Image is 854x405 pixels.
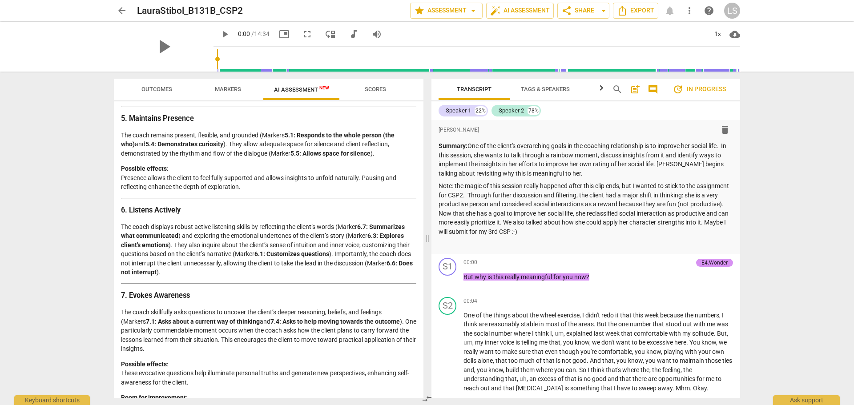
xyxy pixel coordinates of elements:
[616,357,628,364] span: you
[439,126,479,134] span: [PERSON_NAME]
[532,348,545,355] span: that
[503,366,506,373] span: ,
[665,80,733,98] button: Review is in progress
[598,348,632,355] span: comfortable
[645,357,657,364] span: you
[564,385,570,392] span: is
[270,318,400,325] strong: 7.4: Asks to help moving towards the outcome
[543,357,556,364] span: that
[673,357,680,364] span: to
[632,348,635,355] span: ,
[594,330,605,337] span: last
[479,348,495,355] span: want
[503,385,516,392] span: that
[689,339,701,346] span: You
[704,5,714,16] span: help
[584,375,592,382] span: no
[474,366,477,373] span: ,
[722,312,724,319] span: I
[472,339,475,346] span: ,
[302,29,313,40] span: fullscreen
[690,385,693,392] span: .
[489,321,521,328] span: reasonably
[597,321,608,328] span: But
[561,5,594,16] span: Share
[685,348,698,355] span: with
[348,29,359,40] span: audiotrack
[145,140,223,148] strong: 5.4: Demonstrates curiosity
[556,357,562,364] span: is
[579,366,588,373] span: So
[422,393,432,404] span: compare_arrows
[560,339,563,346] span: ,
[463,273,475,281] span: But
[506,366,520,373] span: build
[519,357,536,364] span: much
[614,385,617,392] span: I
[254,250,329,257] strong: 6.1: Customizes questions
[561,5,572,16] span: share
[582,312,585,319] span: I
[646,82,660,96] button: Show/Hide comments
[490,5,501,16] span: auto_fix_high
[707,321,717,328] span: me
[499,106,524,115] div: Speaker 2
[463,330,474,337] span: the
[439,142,467,149] strong: Summary:
[369,26,385,42] button: Volume
[552,330,555,337] span: ,
[647,339,674,346] span: excessive
[695,312,719,319] span: numbers
[141,86,172,92] span: Outcomes
[365,86,386,92] span: Scores
[505,273,521,281] span: really
[488,366,503,373] span: know
[557,3,598,19] button: Share
[572,357,587,364] span: good
[669,330,682,337] span: with
[536,357,543,364] span: of
[563,339,575,346] span: you
[578,321,594,328] span: areas
[121,232,404,249] strong: 6.3: Explores client's emotions
[536,366,554,373] span: where
[238,30,250,37] span: 0:00
[566,366,576,373] span: can
[643,357,645,364] span: ,
[640,366,649,373] span: the
[475,339,485,346] span: my
[578,375,584,382] span: is
[709,27,726,41] div: 1x
[539,321,545,328] span: in
[410,3,483,19] button: Assessment
[121,165,167,172] strong: Possible effects
[514,330,532,337] span: where
[439,297,456,315] div: Change speaker
[570,385,601,392] span: something
[146,318,260,325] strong: 7.1: Asks about a current way of thinking
[495,348,502,355] span: to
[539,339,549,346] span: me
[617,385,632,392] span: have
[598,3,609,19] button: Sharing summary
[628,82,642,96] button: Add summary
[706,375,716,382] span: me
[562,357,572,364] span: not
[558,375,565,382] span: of
[528,106,540,115] div: 78%
[701,3,717,19] a: Help
[475,106,487,115] div: 22%
[729,29,740,40] span: cloud_download
[707,385,709,392] span: .
[549,339,560,346] span: that
[121,360,416,387] p: : These evocative questions help illuminate personal truths and generate new perspectives, enhanc...
[565,375,578,382] span: that
[660,312,685,319] span: because
[620,375,632,382] span: that
[439,181,733,236] p: Note: the magic of this session really happened after this clip ends, but I wanted to stick to th...
[720,124,730,135] span: delete
[527,375,529,382] span: ,
[680,357,705,364] span: maintain
[665,321,683,328] span: stood
[676,385,690,392] span: Mhm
